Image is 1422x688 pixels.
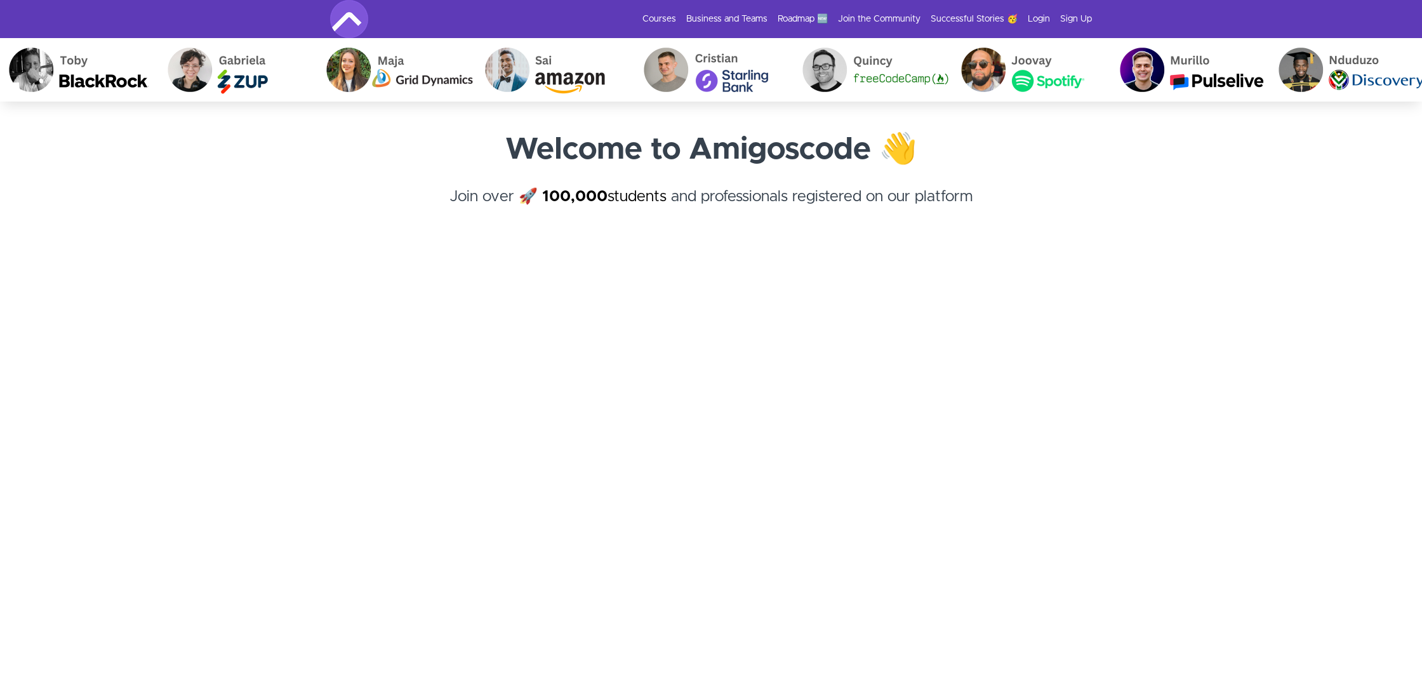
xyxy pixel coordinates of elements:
[1028,13,1050,25] a: Login
[778,13,828,25] a: Roadmap 🆕
[838,13,920,25] a: Join the Community
[931,13,1018,25] a: Successful Stories 🥳
[542,189,667,204] a: 100,000students
[505,135,917,165] strong: Welcome to Amigoscode 👋
[792,38,951,102] img: Quincy
[157,38,316,102] img: Gabriela
[1110,38,1268,102] img: Murillo
[642,13,676,25] a: Courses
[1060,13,1092,25] a: Sign Up
[316,38,475,102] img: Maja
[330,185,1092,231] h4: Join over 🚀 and professionals registered on our platform
[475,38,634,102] img: Sai
[634,38,792,102] img: Cristian
[951,38,1110,102] img: Joovay
[686,13,767,25] a: Business and Teams
[542,189,608,204] strong: 100,000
